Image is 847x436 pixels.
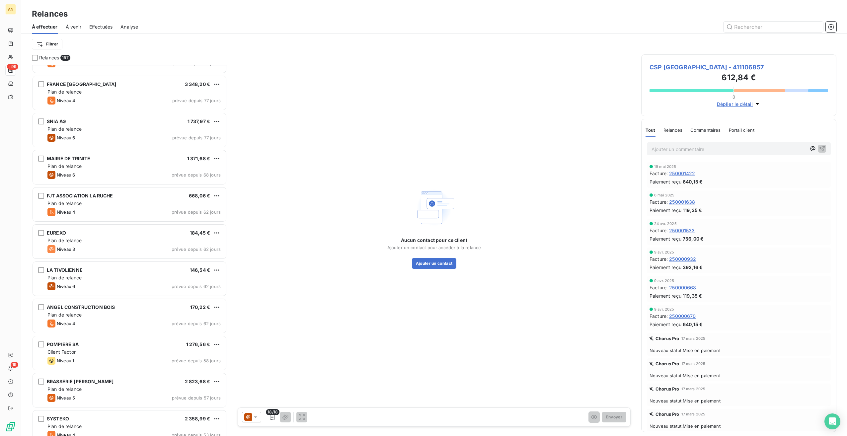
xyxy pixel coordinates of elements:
span: 0 [732,94,735,100]
span: BRASSERIE [PERSON_NAME] [47,379,114,384]
img: Logo LeanPay [5,421,16,432]
span: Facture : [650,198,668,205]
span: Niveau 1 [57,358,74,363]
span: Nouveau statut : Mise en paiement [650,373,828,378]
img: Empty state [413,186,455,229]
span: À venir [66,24,81,30]
span: 250001422 [669,170,695,177]
span: À effectuer [32,24,58,30]
span: 3 348,20 € [185,81,210,87]
span: Niveau 3 [57,247,75,252]
span: prévue depuis 68 jours [172,172,221,178]
input: Rechercher [724,22,823,32]
span: Niveau 5 [57,395,75,400]
span: 392,16 € [683,264,703,271]
h3: Relances [32,8,68,20]
span: Nouveau statut : Mise en paiement [650,423,828,429]
span: Plan de relance [47,386,82,392]
span: Nouveau statut : Mise en paiement [650,398,828,403]
span: 1 371,68 € [187,156,210,161]
span: +99 [7,64,18,70]
span: 19 mai 2025 [654,165,676,169]
button: Envoyer [602,412,626,422]
span: Plan de relance [47,423,82,429]
span: MAIRIE DE TRINITE [47,156,91,161]
span: prévue depuis 57 jours [172,395,221,400]
span: Paiement reçu [650,264,681,271]
span: 119,35 € [683,292,702,299]
span: POMPIERE SA [47,341,79,347]
span: Relances [39,54,59,61]
span: Chorus Pro [655,386,679,392]
span: 250001638 [669,198,695,205]
span: SYSTEKO [47,416,69,421]
span: 250000670 [669,313,696,320]
span: 157 [60,55,70,61]
span: Facture : [650,227,668,234]
span: 250000668 [669,284,696,291]
span: 146,54 € [190,267,210,273]
div: grid [32,65,227,436]
span: Niveau 4 [57,98,75,103]
span: 17 mars 2025 [681,336,706,340]
button: Déplier le détail [715,100,763,108]
span: Portail client [729,127,754,133]
span: Niveau 4 [57,209,75,215]
span: prévue depuis 62 jours [172,209,221,215]
span: 2 823,68 € [185,379,210,384]
span: Tout [646,127,655,133]
div: AN [5,4,16,15]
span: Analyse [120,24,138,30]
span: Plan de relance [47,89,82,95]
span: CSP [GEOGRAPHIC_DATA] - 411106857 [650,63,828,72]
span: 17 mars 2025 [681,412,706,416]
h3: 612,84 € [650,72,828,85]
span: 640,15 € [683,321,703,328]
span: prévue depuis 62 jours [172,284,221,289]
span: 250001533 [669,227,695,234]
span: Paiement reçu [650,292,681,299]
span: Facture : [650,313,668,320]
span: Paiement reçu [650,178,681,185]
span: 184,45 € [190,230,210,236]
span: 756,00 € [683,235,704,242]
span: EUREXO [47,230,66,236]
span: SNIA AG [47,118,66,124]
span: Facture : [650,284,668,291]
span: Nouveau statut : Mise en paiement [650,348,828,353]
span: prévue depuis 62 jours [172,321,221,326]
span: Chorus Pro [655,361,679,366]
span: 668,06 € [189,193,210,198]
span: Commentaires [690,127,721,133]
span: 119,35 € [683,207,702,214]
span: Chorus Pro [655,336,679,341]
span: Ajouter un contact pour accéder à la relance [387,245,481,250]
span: Client Factor [47,349,76,355]
span: Plan de relance [47,312,82,318]
span: Plan de relance [47,126,82,132]
span: 9 avr. 2025 [654,279,674,283]
button: Ajouter un contact [412,258,457,269]
span: Paiement reçu [650,207,681,214]
span: ANGEL CONSTRUCTION BOIS [47,304,115,310]
span: 17 mars 2025 [681,362,706,366]
span: Paiement reçu [650,235,681,242]
span: 250000932 [669,255,696,262]
span: Paiement reçu [650,321,681,328]
a: +99 [5,65,16,76]
span: FRANCE [GEOGRAPHIC_DATA] [47,81,116,87]
span: Chorus Pro [655,411,679,417]
span: 24 avr. 2025 [654,222,677,226]
span: Plan de relance [47,275,82,280]
span: Facture : [650,255,668,262]
span: 640,15 € [683,178,703,185]
span: Déplier le détail [717,101,753,108]
span: prévue depuis 77 jours [172,135,221,140]
span: Facture : [650,170,668,177]
span: 1 276,56 € [186,341,210,347]
span: 9 avr. 2025 [654,307,674,311]
div: Open Intercom Messenger [824,413,840,429]
span: 18/18 [266,409,279,415]
span: FJT ASSOCIATION LA RUCHE [47,193,113,198]
span: 6 mai 2025 [654,193,675,197]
